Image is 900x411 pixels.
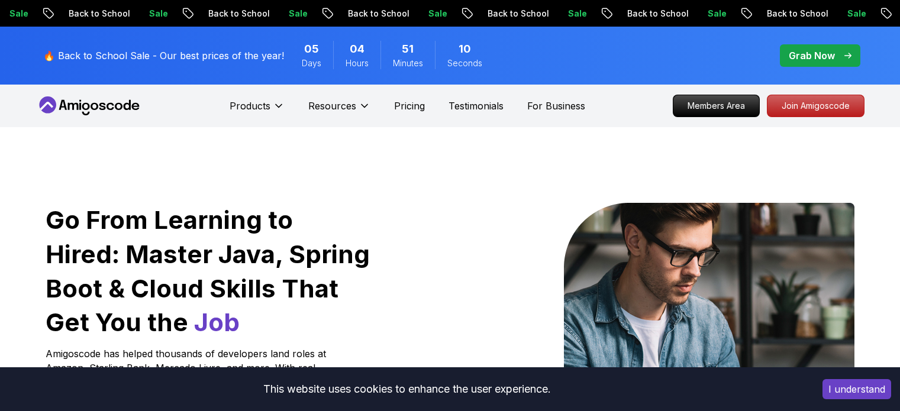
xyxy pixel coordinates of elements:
span: Days [302,57,321,69]
p: Sale [129,8,167,20]
a: Join Amigoscode [767,95,864,117]
span: 4 Hours [350,41,364,57]
button: Products [230,99,285,122]
span: 10 Seconds [459,41,471,57]
a: Testimonials [449,99,504,113]
p: Sale [688,8,725,20]
p: Back to School [328,8,408,20]
span: Hours [346,57,369,69]
span: Job [194,307,240,337]
button: Resources [308,99,370,122]
p: Resources [308,99,356,113]
p: Back to School [188,8,269,20]
p: Join Amigoscode [767,95,864,116]
p: Products [230,99,270,113]
div: This website uses cookies to enhance the user experience. [9,376,805,402]
p: Back to School [747,8,827,20]
button: Accept cookies [822,379,891,399]
a: For Business [527,99,585,113]
span: 51 Minutes [402,41,414,57]
p: Sale [827,8,865,20]
p: Grab Now [789,48,835,63]
p: Amigoscode has helped thousands of developers land roles at Amazon, Starling Bank, Mercado Livre,... [46,347,330,403]
p: Sale [408,8,446,20]
p: Members Area [673,95,759,116]
p: 🔥 Back to School Sale - Our best prices of the year! [43,48,284,63]
p: Sale [269,8,307,20]
span: Minutes [393,57,423,69]
span: 5 Days [304,41,319,57]
p: Back to School [607,8,688,20]
p: Back to School [49,8,129,20]
span: Seconds [447,57,482,69]
p: Back to School [467,8,548,20]
h1: Go From Learning to Hired: Master Java, Spring Boot & Cloud Skills That Get You the [46,203,372,339]
a: Pricing [394,99,425,113]
p: Sale [548,8,586,20]
a: Members Area [673,95,760,117]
